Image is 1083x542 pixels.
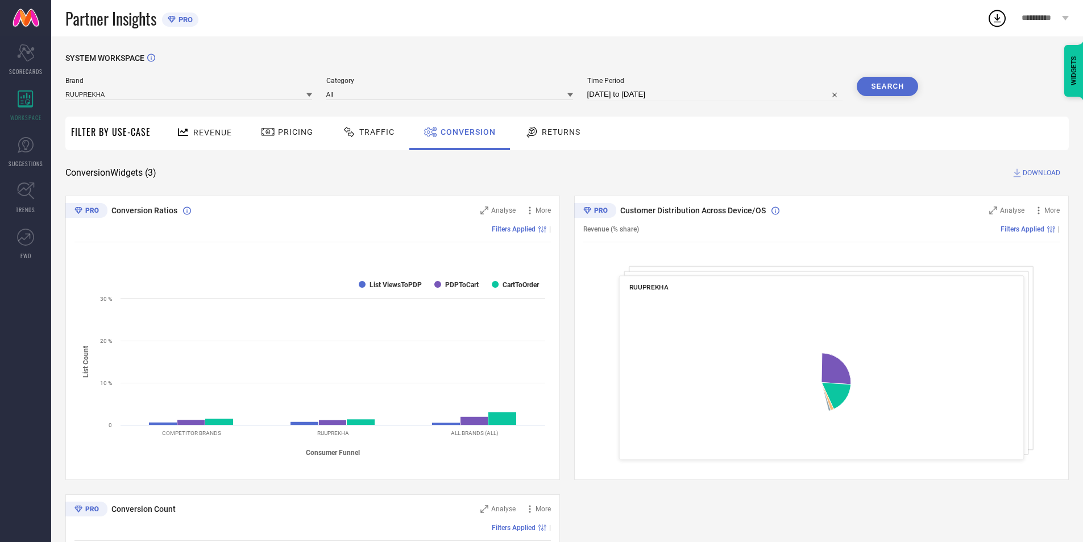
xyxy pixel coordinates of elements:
[9,159,43,168] span: SUGGESTIONS
[9,67,43,76] span: SCORECARDS
[20,251,31,260] span: FWD
[65,7,156,30] span: Partner Insights
[65,203,107,220] div: Premium
[193,128,232,137] span: Revenue
[16,205,35,214] span: TRENDS
[100,338,112,344] text: 20 %
[100,296,112,302] text: 30 %
[445,281,479,289] text: PDPToCart
[65,77,312,85] span: Brand
[1000,206,1024,214] span: Analyse
[1044,206,1060,214] span: More
[162,430,221,436] text: COMPETITOR BRANDS
[65,502,107,519] div: Premium
[587,77,843,85] span: Time Period
[587,88,843,101] input: Select time period
[10,113,42,122] span: WORKSPACE
[306,449,360,457] tspan: Consumer Funnel
[176,15,193,24] span: PRO
[549,225,551,233] span: |
[71,125,151,139] span: Filter By Use-Case
[574,203,616,220] div: Premium
[82,346,90,378] tspan: List Count
[542,127,580,136] span: Returns
[65,53,144,63] span: SYSTEM WORKSPACE
[1001,225,1044,233] span: Filters Applied
[278,127,313,136] span: Pricing
[370,281,422,289] text: List ViewsToPDP
[1058,225,1060,233] span: |
[989,206,997,214] svg: Zoom
[451,430,498,436] text: ALL BRANDS (ALL)
[441,127,496,136] span: Conversion
[857,77,918,96] button: Search
[1023,167,1060,179] span: DOWNLOAD
[629,283,669,291] span: RUUPREKHA
[326,77,573,85] span: Category
[536,206,551,214] span: More
[491,505,516,513] span: Analyse
[492,524,536,532] span: Filters Applied
[583,225,639,233] span: Revenue (% share)
[109,422,112,428] text: 0
[480,505,488,513] svg: Zoom
[100,380,112,386] text: 10 %
[620,206,766,215] span: Customer Distribution Across Device/OS
[492,225,536,233] span: Filters Applied
[359,127,395,136] span: Traffic
[536,505,551,513] span: More
[317,430,349,436] text: RUUPREKHA
[491,206,516,214] span: Analyse
[111,504,176,514] span: Conversion Count
[987,8,1007,28] div: Open download list
[549,524,551,532] span: |
[111,206,177,215] span: Conversion Ratios
[480,206,488,214] svg: Zoom
[65,167,156,179] span: Conversion Widgets ( 3 )
[503,281,540,289] text: CartToOrder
